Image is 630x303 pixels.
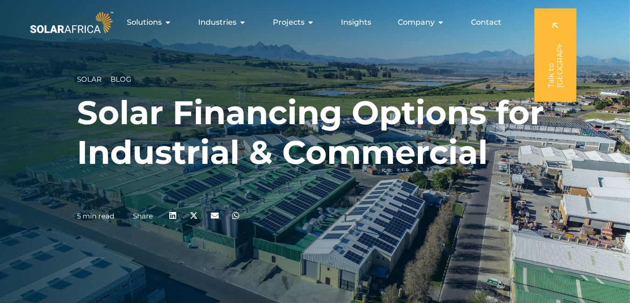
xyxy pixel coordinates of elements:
nav: Menu [115,13,509,32]
div: Share on whatsapp [225,205,246,226]
div: Share on linkedin [162,205,183,226]
div: Share on x-twitter [183,205,204,226]
h1: Solar Financing Options for Industrial & Commercial [77,93,553,172]
a: Insights [341,17,371,28]
a: Share [133,211,153,220]
span: Industries [198,17,236,28]
span: Projects [273,17,305,28]
p: 5 min read [77,212,114,220]
a: Contact [471,17,501,28]
div: Share on email [204,205,225,226]
span: Solar [77,75,102,84]
span: Blog [111,75,132,84]
span: Solutions [127,17,162,28]
div: Menu Toggle [115,13,509,32]
span: Company [398,17,435,28]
